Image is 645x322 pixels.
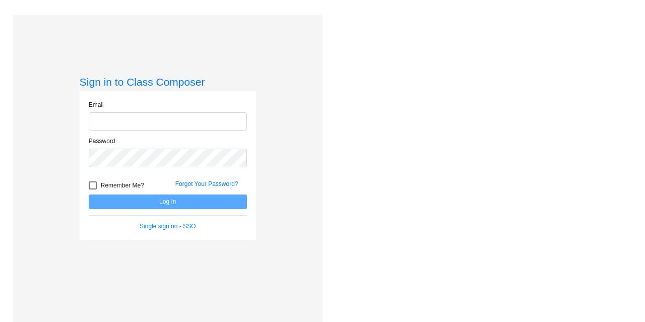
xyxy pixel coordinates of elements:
a: Forgot Your Password? [175,180,238,187]
a: Single sign on - SSO [140,223,196,230]
button: Log In [89,195,247,209]
span: Remember Me? [101,179,144,191]
h3: Sign in to Class Composer [80,76,256,88]
label: Password [89,137,115,146]
label: Email [89,100,104,109]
